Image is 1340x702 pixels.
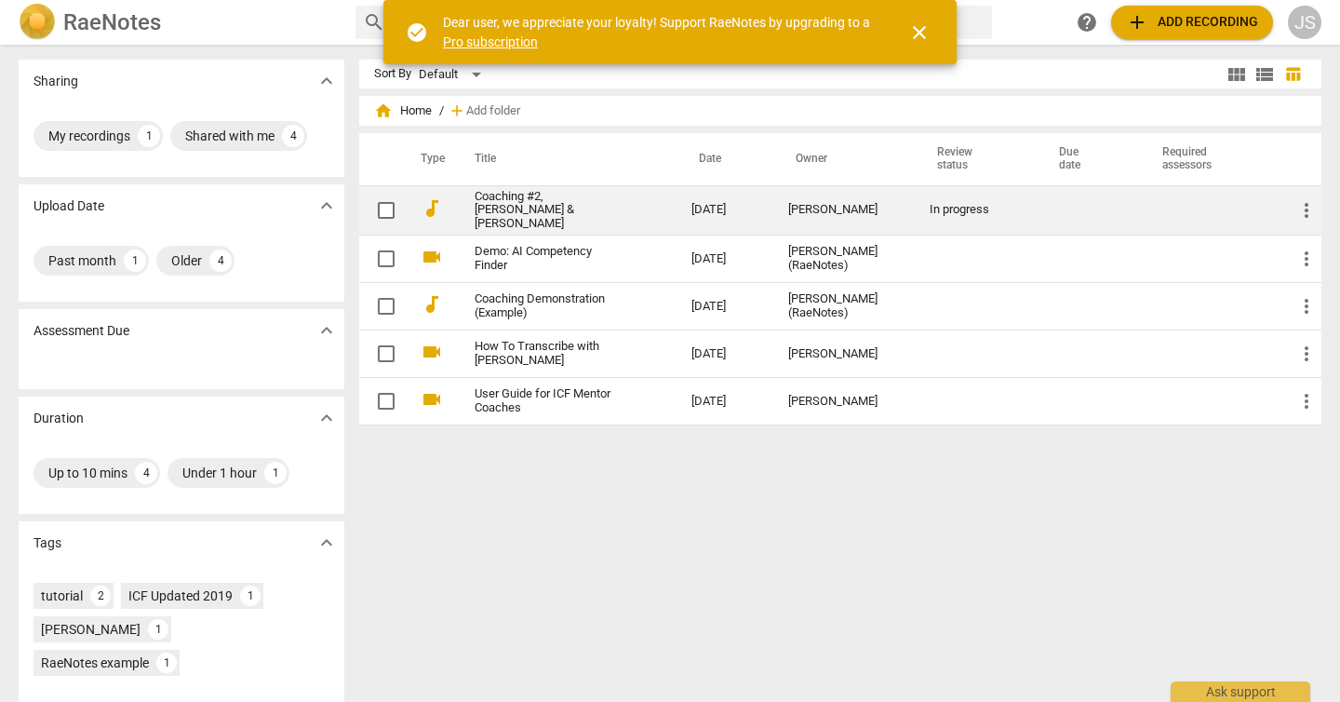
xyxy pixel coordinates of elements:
[41,620,141,639] div: [PERSON_NAME]
[185,127,275,145] div: Shared with me
[19,4,56,41] img: Logo
[313,529,341,557] button: Show more
[33,196,104,216] p: Upload Date
[915,133,1037,185] th: Review status
[788,347,900,361] div: [PERSON_NAME]
[421,293,443,316] span: audiotrack
[48,127,130,145] div: My recordings
[406,133,452,185] th: Type
[313,67,341,95] button: Show more
[182,464,257,482] div: Under 1 hour
[1295,199,1318,222] span: more_vert
[156,653,177,673] div: 1
[19,4,341,41] a: LogoRaeNotes
[1070,6,1104,39] a: Help
[1111,6,1273,39] button: Upload
[1126,11,1258,34] span: Add recording
[1171,682,1310,702] div: Ask support
[421,246,443,268] span: videocam
[1295,390,1318,412] span: more_vert
[406,21,428,44] span: check_circle
[448,101,466,120] span: add
[788,395,900,409] div: [PERSON_NAME]
[1226,63,1248,86] span: view_module
[1253,63,1276,86] span: view_list
[33,409,84,428] p: Duration
[128,587,233,605] div: ICF Updated 2019
[1251,61,1279,88] button: List view
[374,101,432,120] span: Home
[41,587,83,605] div: tutorial
[475,387,624,415] a: User Guide for ICF Mentor Coaches
[135,462,157,484] div: 4
[48,464,127,482] div: Up to 10 mins
[240,586,261,606] div: 1
[313,404,341,432] button: Show more
[897,10,942,55] button: Close
[48,251,116,270] div: Past month
[1037,133,1140,185] th: Due date
[466,104,520,118] span: Add folder
[315,319,338,342] span: expand_more
[90,586,111,606] div: 2
[374,101,393,120] span: home
[374,67,411,81] div: Sort By
[264,462,287,484] div: 1
[171,251,202,270] div: Older
[315,407,338,429] span: expand_more
[313,192,341,220] button: Show more
[677,185,773,236] td: [DATE]
[315,195,338,217] span: expand_more
[41,654,149,672] div: RaeNotes example
[315,70,338,92] span: expand_more
[475,292,624,320] a: Coaching Demonstration (Example)
[148,619,168,640] div: 1
[124,250,146,272] div: 1
[788,245,900,273] div: [PERSON_NAME] (RaeNotes)
[930,203,1022,217] div: In progress
[475,190,624,232] a: Coaching #2, [PERSON_NAME] & [PERSON_NAME]
[63,9,161,35] h2: RaeNotes
[1279,61,1306,88] button: Table view
[33,72,78,91] p: Sharing
[1076,11,1098,34] span: help
[209,250,232,272] div: 4
[138,125,160,147] div: 1
[1223,61,1251,88] button: Tile view
[282,125,304,147] div: 4
[313,317,341,344] button: Show more
[33,533,61,553] p: Tags
[443,13,875,51] div: Dear user, we appreciate your loyalty! Support RaeNotes by upgrading to a
[677,378,773,425] td: [DATE]
[1288,6,1321,39] button: JS
[452,133,677,185] th: Title
[421,197,443,220] span: audiotrack
[421,341,443,363] span: videocam
[439,104,444,118] span: /
[419,60,488,89] div: Default
[773,133,915,185] th: Owner
[443,34,538,49] a: Pro subscription
[475,340,624,368] a: How To Transcribe with [PERSON_NAME]
[677,283,773,331] td: [DATE]
[788,292,900,320] div: [PERSON_NAME] (RaeNotes)
[677,236,773,283] td: [DATE]
[33,321,129,341] p: Assessment Due
[908,21,931,44] span: close
[788,203,900,217] div: [PERSON_NAME]
[363,11,385,34] span: search
[1140,133,1280,185] th: Required assessors
[1295,248,1318,270] span: more_vert
[475,245,624,273] a: Demo: AI Competency Finder
[1126,11,1148,34] span: add
[677,133,773,185] th: Date
[421,388,443,411] span: videocam
[677,331,773,378] td: [DATE]
[1295,295,1318,317] span: more_vert
[1295,343,1318,365] span: more_vert
[1284,65,1302,83] span: table_chart
[315,532,338,554] span: expand_more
